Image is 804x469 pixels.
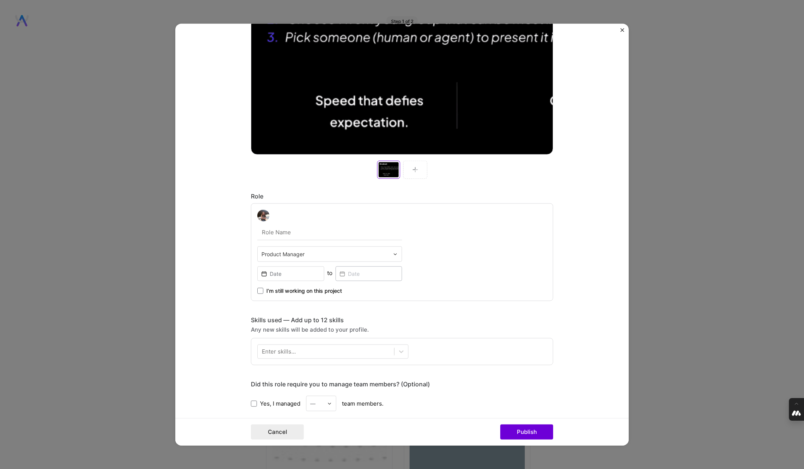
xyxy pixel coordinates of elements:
[310,400,315,407] div: —
[500,424,553,440] button: Publish
[620,28,624,36] button: Close
[336,266,402,281] input: Date
[260,400,300,407] span: Yes, I managed
[251,380,553,388] div: Did this role require you to manage team members? (Optional)
[412,166,418,172] img: Add
[251,192,553,200] div: Role
[251,316,553,324] div: Skills used — Add up to 12 skills
[327,401,332,406] img: drop icon
[262,348,296,356] div: Enter skills...
[327,269,332,277] div: to
[393,252,397,257] img: drop icon
[251,424,304,440] button: Cancel
[251,396,553,411] div: team members.
[251,326,553,334] div: Any new skills will be added to your profile.
[257,266,324,281] input: Date
[266,287,342,295] span: I’m still working on this project
[257,225,402,240] input: Role Name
